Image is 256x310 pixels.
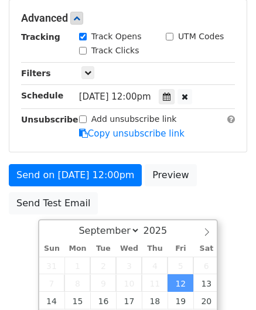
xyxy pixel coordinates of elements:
[21,115,78,124] strong: Unsubscribe
[64,245,90,253] span: Mon
[79,128,185,139] a: Copy unsubscribe link
[91,45,139,57] label: Track Clicks
[64,274,90,292] span: September 8, 2025
[116,245,142,253] span: Wed
[39,245,65,253] span: Sun
[168,292,193,309] span: September 19, 2025
[142,292,168,309] span: September 18, 2025
[9,192,98,214] a: Send Test Email
[178,30,224,43] label: UTM Codes
[193,274,219,292] span: September 13, 2025
[193,257,219,274] span: September 6, 2025
[142,274,168,292] span: September 11, 2025
[168,257,193,274] span: September 5, 2025
[21,91,63,100] strong: Schedule
[90,245,116,253] span: Tue
[91,30,142,43] label: Track Opens
[21,32,60,42] strong: Tracking
[140,225,182,236] input: Year
[39,274,65,292] span: September 7, 2025
[90,257,116,274] span: September 2, 2025
[116,257,142,274] span: September 3, 2025
[142,257,168,274] span: September 4, 2025
[193,292,219,309] span: September 20, 2025
[168,274,193,292] span: September 12, 2025
[64,257,90,274] span: September 1, 2025
[39,292,65,309] span: September 14, 2025
[39,257,65,274] span: August 31, 2025
[142,245,168,253] span: Thu
[79,91,151,102] span: [DATE] 12:00pm
[197,254,256,310] iframe: Chat Widget
[168,245,193,253] span: Fri
[21,12,235,25] h5: Advanced
[145,164,196,186] a: Preview
[116,274,142,292] span: September 10, 2025
[193,245,219,253] span: Sat
[116,292,142,309] span: September 17, 2025
[91,113,177,125] label: Add unsubscribe link
[90,292,116,309] span: September 16, 2025
[21,69,51,78] strong: Filters
[9,164,142,186] a: Send on [DATE] 12:00pm
[64,292,90,309] span: September 15, 2025
[90,274,116,292] span: September 9, 2025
